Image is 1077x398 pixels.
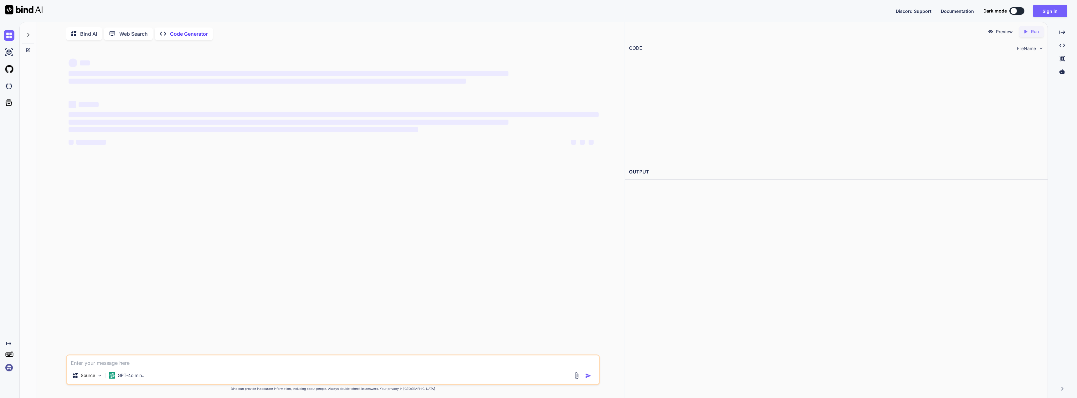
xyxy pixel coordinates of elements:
p: Run [1031,28,1039,35]
span: ‌ [69,112,598,117]
img: attachment [573,372,580,379]
span: FileName [1017,45,1036,52]
button: Documentation [941,8,974,14]
div: CODE [629,45,642,52]
span: ‌ [76,140,106,145]
h2: OUTPUT [625,165,1048,179]
span: Dark mode [983,8,1007,14]
span: ‌ [79,102,99,107]
p: Source [81,372,95,379]
img: darkCloudIdeIcon [4,81,14,91]
button: Discord Support [896,8,931,14]
img: chevron down [1038,46,1044,51]
img: chat [4,30,14,41]
span: ‌ [69,127,418,132]
p: Preview [996,28,1013,35]
p: Bind AI [80,30,97,38]
span: ‌ [69,140,74,145]
span: ‌ [69,59,77,67]
img: githubLight [4,64,14,75]
img: Pick Models [97,373,102,378]
span: ‌ [571,140,576,145]
p: GPT-4o min.. [118,372,144,379]
span: ‌ [69,101,76,108]
span: ‌ [80,60,90,65]
p: Web Search [119,30,148,38]
span: ‌ [580,140,585,145]
img: icon [585,373,591,379]
span: ‌ [69,120,508,125]
img: ai-studio [4,47,14,58]
button: Sign in [1033,5,1067,17]
p: Bind can provide inaccurate information, including about people. Always double-check its answers.... [66,386,600,391]
span: ‌ [69,79,466,84]
img: Bind AI [5,5,43,14]
p: Code Generator [170,30,208,38]
img: preview [988,29,993,34]
span: ‌ [589,140,594,145]
span: ‌ [69,71,508,76]
img: signin [4,362,14,373]
img: GPT-4o mini [109,372,115,379]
